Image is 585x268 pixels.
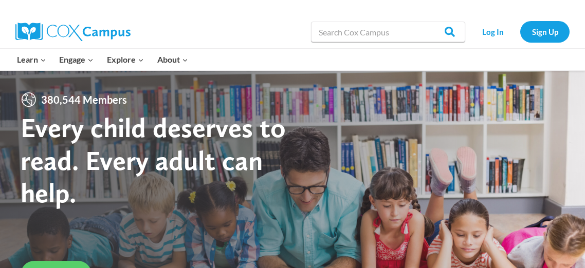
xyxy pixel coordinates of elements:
[311,22,465,42] input: Search Cox Campus
[59,53,94,66] span: Engage
[157,53,188,66] span: About
[470,21,515,42] a: Log In
[15,23,131,41] img: Cox Campus
[17,53,46,66] span: Learn
[10,49,194,70] nav: Primary Navigation
[107,53,144,66] span: Explore
[21,111,286,209] strong: Every child deserves to read. Every adult can help.
[520,21,570,42] a: Sign Up
[37,91,131,108] span: 380,544 Members
[470,21,570,42] nav: Secondary Navigation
